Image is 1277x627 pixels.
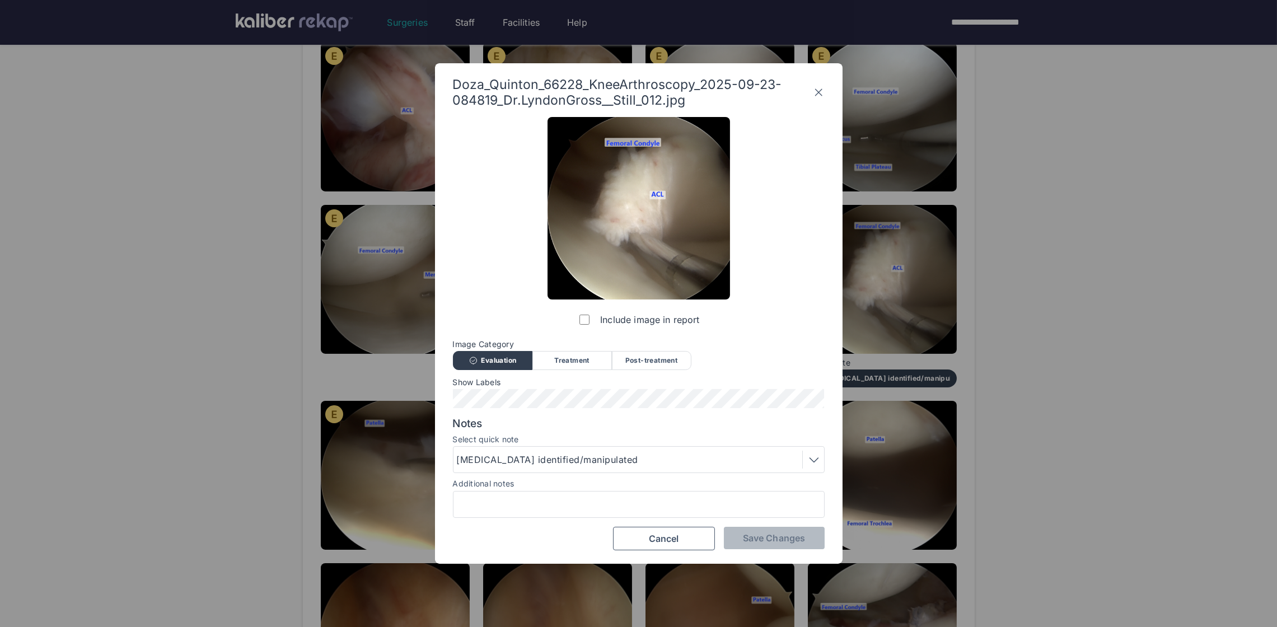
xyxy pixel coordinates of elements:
[579,315,590,325] input: Include image in report
[577,308,699,331] label: Include image in report
[743,532,805,544] span: Save Changes
[649,533,679,544] span: Cancel
[453,340,825,349] span: Image Category
[457,453,642,466] div: [MEDICAL_DATA] identified/manipulated
[453,378,825,387] span: Show Labels
[612,351,691,370] div: Post-treatment
[453,417,825,431] span: Notes
[453,351,532,370] div: Evaluation
[453,77,813,108] span: Doza_Quinton_66228_KneeArthroscopy_2025-09-23-084819_Dr.LyndonGross__Still_012.jpg
[532,351,612,370] div: Treatment
[453,435,825,444] label: Select quick note
[453,479,514,488] label: Additional notes
[548,117,730,300] img: Doza_Quinton_66228_KneeArthroscopy_2025-09-23-084819_Dr.LyndonGross__Still_012.jpg
[724,527,825,549] button: Save Changes
[613,527,715,550] button: Cancel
